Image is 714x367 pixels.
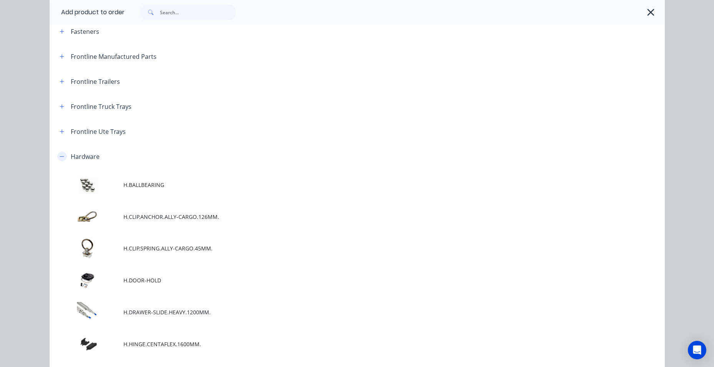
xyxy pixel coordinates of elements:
div: Frontline Truck Trays [71,102,131,111]
div: Frontline Manufactured Parts [71,52,156,61]
div: Frontline Trailers [71,77,120,86]
span: H.DRAWER-SLIDE.HEAVY.1200MM. [123,308,556,316]
div: Hardware [71,152,100,161]
span: H.CLIP.ANCHOR.ALLY-CARGO.126MM. [123,213,556,221]
input: Search... [160,5,236,20]
div: Open Intercom Messenger [688,341,706,359]
span: H.CLIP.SPRING.ALLY-CARGO.45MM. [123,244,556,252]
span: H.BALLBEARING [123,181,556,189]
span: H.HINGE.CENTAFLEX.1600MM. [123,340,556,348]
div: Fasteners [71,27,99,36]
span: H.DOOR-HOLD [123,276,556,284]
div: Frontline Ute Trays [71,127,126,136]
